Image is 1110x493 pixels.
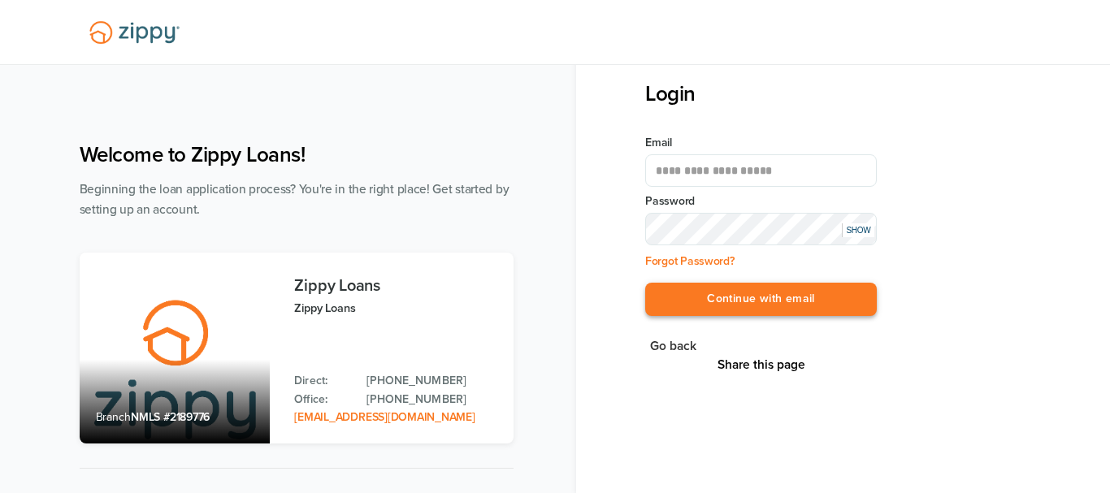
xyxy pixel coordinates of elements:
a: Email Address: zippyguide@zippymh.com [294,410,475,424]
span: Beginning the loan application process? You're in the right place! Get started by setting up an a... [80,182,509,217]
p: Zippy Loans [294,299,496,318]
p: Direct: [294,372,350,390]
h1: Welcome to Zippy Loans! [80,142,514,167]
p: Office: [294,391,350,409]
button: Continue with email [645,283,877,316]
span: Branch [96,410,132,424]
label: Email [645,135,877,151]
button: Go back [645,335,701,357]
img: Lender Logo [80,14,189,51]
div: SHOW [842,223,874,237]
button: Share This Page [713,357,810,373]
a: Forgot Password? [645,254,735,268]
label: Password [645,193,877,210]
span: NMLS #2189776 [131,410,210,424]
input: Input Password [645,213,877,245]
a: Direct Phone: 512-975-2947 [366,372,496,390]
h3: Zippy Loans [294,277,496,295]
input: Email Address [645,154,877,187]
h3: Login [645,81,877,106]
a: Office Phone: 512-975-2947 [366,391,496,409]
